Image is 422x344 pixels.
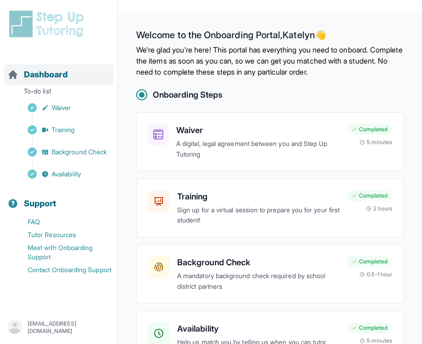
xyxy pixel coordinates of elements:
[366,205,393,212] div: 2 hours
[347,322,392,333] div: Completed
[136,245,404,303] a: Background CheckA mandatory background check required by school district partnersCompleted0.5-1 hour
[7,168,117,181] a: Availability
[7,228,117,241] a: Tutor Resources
[7,319,110,336] button: [EMAIL_ADDRESS][DOMAIN_NAME]
[7,9,89,39] img: logo
[136,112,404,171] a: WaiverA digital, legal agreement between you and Step Up TutoringCompleted5 minutes
[24,197,57,210] span: Support
[7,123,117,136] a: Training
[136,179,404,238] a: TrainingSign up for a virtual session to prepare you for your first student!Completed2 hours
[52,169,81,179] span: Availability
[52,125,75,134] span: Training
[7,216,117,228] a: FAQ
[7,68,68,81] a: Dashboard
[347,256,392,267] div: Completed
[347,190,392,201] div: Completed
[52,103,71,112] span: Waiver
[7,263,117,276] a: Contact Onboarding Support
[136,29,404,44] h2: Welcome to the Onboarding Portal, Katelyn 👋
[177,205,340,226] p: Sign up for a virtual session to prepare you for your first student!
[28,320,110,335] p: [EMAIL_ADDRESS][DOMAIN_NAME]
[359,139,392,146] div: 5 minutes
[177,271,340,292] p: A mandatory background check required by school district partners
[4,87,114,99] p: To-do list
[7,101,117,114] a: Waiver
[177,256,340,269] h3: Background Check
[177,322,340,335] h3: Availability
[176,124,340,137] h3: Waiver
[24,68,68,81] span: Dashboard
[153,88,222,101] h2: Onboarding Steps
[4,53,114,85] button: Dashboard
[4,182,114,214] button: Support
[7,146,117,158] a: Background Check
[176,139,340,160] p: A digital, legal agreement between you and Step Up Tutoring
[136,44,404,77] p: We're glad you're here! This portal has everything you need to onboard. Complete the items as soo...
[347,124,392,135] div: Completed
[7,241,117,263] a: Meet with Onboarding Support
[359,271,392,278] div: 0.5-1 hour
[52,147,107,157] span: Background Check
[177,190,340,203] h3: Training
